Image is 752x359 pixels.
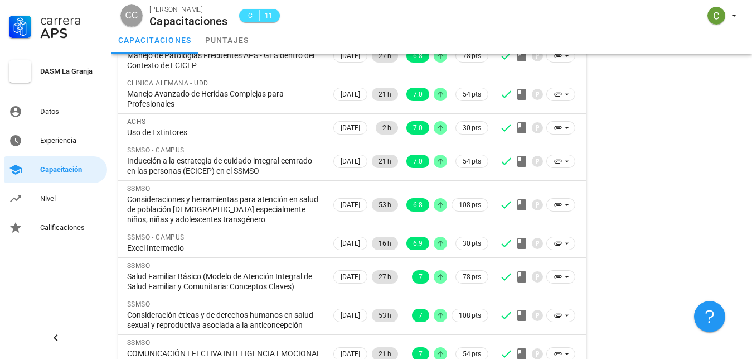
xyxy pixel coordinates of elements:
span: 7 [419,309,423,322]
a: Datos [4,98,107,125]
span: 16 h [379,237,391,250]
span: 53 h [379,309,391,322]
span: 2 h [382,121,391,135]
a: puntajes [198,27,256,54]
span: 30 pts [463,122,481,133]
span: 7.0 [413,121,423,135]
div: Calificaciones [40,223,103,232]
span: 53 h [379,198,391,212]
a: Calificaciones [4,214,107,241]
a: Experiencia [4,127,107,154]
span: SSMSO [127,300,150,308]
span: 7.0 [413,88,423,101]
div: Datos [40,107,103,116]
span: SSMSO [127,262,150,270]
span: 21 h [379,155,391,168]
a: Capacitación [4,156,107,183]
span: 6.8 [413,198,423,212]
div: Capacitaciones [149,15,228,27]
span: SSMSO [127,185,150,193]
span: [DATE] [341,50,360,62]
span: [DATE] [341,122,360,134]
span: 6.9 [413,237,423,250]
span: [DATE] [341,88,360,100]
span: 78 pts [463,50,481,61]
span: 27 h [379,270,391,284]
span: CC [125,4,138,27]
span: [DATE] [341,199,360,211]
span: 54 pts [463,89,481,100]
div: Inducción a la estrategia de cuidado integral centrado en las personas (ECICEP) en el SSMSO [127,156,322,176]
span: CLINICA ALEMANA - UDD [127,79,208,87]
div: Carrera [40,13,103,27]
div: Consideración éticas y de derechos humanos en salud sexual y reproductiva asociada a la anticonce... [127,310,322,330]
span: SSMSO - CAMPUS [127,233,185,241]
span: [DATE] [341,309,360,322]
div: Experiencia [40,136,103,145]
span: 108 pts [459,199,481,210]
div: Manejo Avanzado de Heridas Complejas para Profesionales [127,89,322,109]
span: [DATE] [341,155,360,167]
div: Capacitación [40,165,103,174]
span: 6.8 [413,49,423,63]
span: ACHS [127,118,146,126]
span: 27 h [379,49,391,63]
div: Nivel [40,194,103,203]
span: 21 h [379,88,391,101]
span: 54 pts [463,156,481,167]
a: capacitaciones [111,27,198,54]
div: Uso de Extintores [127,127,322,137]
span: C [246,10,255,21]
div: APS [40,27,103,40]
span: 7 [419,270,423,284]
span: 11 [264,10,273,21]
div: avatar [120,4,143,27]
span: 78 pts [463,271,481,283]
div: Consideraciones y herramientas para atención en salud de población [DEMOGRAPHIC_DATA] especialmen... [127,194,322,224]
span: SSMSO - CAMPUS [127,146,185,154]
div: Salud Familiar Básico (Modelo de Atención Integral de Salud Familiar y Comunitaria: Conceptos Cla... [127,271,322,291]
div: avatar [707,7,725,25]
div: [PERSON_NAME] [149,4,228,15]
a: Nivel [4,185,107,212]
span: SSMSO [127,339,150,347]
span: [DATE] [341,237,360,250]
span: 30 pts [463,238,481,249]
span: 7.0 [413,155,423,168]
div: Excel Intermedio [127,243,322,253]
div: Manejo de Patologías Frecuentes APS - GES dentro del Contexto de ECICEP [127,50,322,70]
span: [DATE] [341,271,360,283]
div: DASM La Granja [40,67,103,76]
span: 108 pts [459,310,481,321]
